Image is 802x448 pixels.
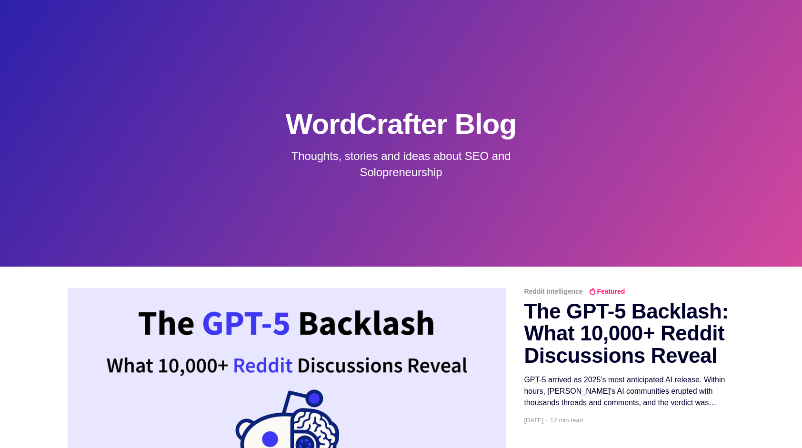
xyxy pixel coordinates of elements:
div: GPT-5 arrived as 2025's most anticipated AI release. Within hours, [PERSON_NAME]'s AI communities... [524,374,734,408]
h1: WordCrafter Blog [68,108,734,140]
span: Reddit Intelligence [524,288,582,295]
h2: The GPT-5 Backlash: What 10,000+ Reddit Discussions Reveal [524,300,734,367]
time: [DATE] [524,414,543,427]
p: Thoughts, stories and ideas about SEO and Solopreneurship [249,148,553,180]
span: 12 min read [546,414,583,427]
span: Featured [589,288,625,295]
a: Reddit Intelligence Featured The GPT-5 Backlash: What 10,000+ Reddit Discussions Reveal GPT-5 arr... [524,288,734,408]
